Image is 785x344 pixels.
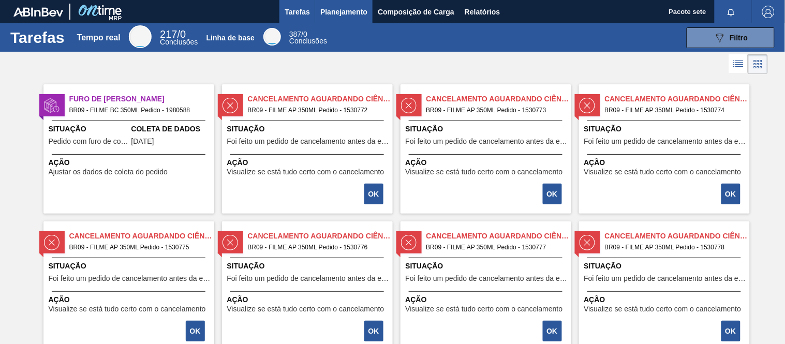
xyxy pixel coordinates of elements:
font: OK [190,327,201,335]
span: Foi feito um pedido de cancelamento antes da etapa de aguardando faturamento [406,275,569,282]
font: Visualize se está tudo certo com o cancelamento [227,168,384,176]
font: Ação [406,295,427,304]
font: Foi feito um pedido de cancelamento antes da etapa de aguardando faturamento [406,137,666,145]
font: Ação [584,158,605,167]
span: 217 [160,28,177,40]
font: Situação [584,125,622,133]
span: Situação [227,124,390,134]
div: Completar tarefa: 29720220 [544,320,563,342]
span: Situação [406,124,569,134]
span: BR09 - FILME AP 350ML Pedido - 1530776 [248,242,384,253]
span: Situação [49,124,129,134]
font: Foi feito um pedido de cancelamento antes da etapa de aguardando faturamento [227,274,487,282]
div: Completar tarefa: 29720217 [722,183,742,205]
font: Ação [227,295,248,304]
font: BR09 - FILME AP 350ML Pedido - 1530775 [69,244,189,251]
span: 387 [289,30,301,38]
img: status [580,235,595,250]
font: BR09 - FILME AP 350ML Pedido - 1530774 [605,107,725,114]
span: Cancelamento aguardando ciência [605,94,750,104]
span: Cancelamento aguardando ciência [248,94,393,104]
font: Coleta de Dados [131,125,201,133]
span: Cancelamento aguardando ciência [69,231,214,242]
button: OK [543,321,562,341]
font: Visualize se está tudo certo com o cancelamento [406,305,563,313]
div: Completar tarefa: 29720215 [365,183,384,205]
span: 08/08/2025 [131,138,154,145]
div: Completar tarefa: 29720221 [722,320,742,342]
font: Tarefas [10,29,65,46]
font: BR09 - FILME AP 350ML Pedido - 1530776 [248,244,368,251]
font: 0 [303,30,307,38]
font: Situação [227,262,265,270]
font: Visualize se está tudo certo com o cancelamento [49,305,206,313]
font: Situação [49,125,86,133]
font: Visualize se está tudo certo com o cancelamento [584,168,742,176]
span: Foi feito um pedido de cancelamento antes da etapa de aguardando faturamento [227,138,390,145]
img: Sair [762,6,775,18]
font: Filtro [730,34,748,42]
font: BR09 - FILME AP 350ML Pedido - 1530778 [605,244,725,251]
font: BR09 - FILME AP 350ML Pedido - 1530772 [248,107,368,114]
span: Foi feito um pedido de cancelamento antes da etapa de aguardando faturamento [406,138,569,145]
font: OK [725,190,736,198]
span: Situação [406,261,569,272]
font: OK [725,327,736,335]
font: Cancelamento aguardando ciência [248,232,396,240]
span: Foi feito um pedido de cancelamento antes da etapa de aguardando faturamento [584,138,747,145]
font: BR09 - FILME AP 350ML Pedido - 1530777 [426,244,546,251]
div: Visão em Lista [729,54,748,74]
span: BR09 - FILME AP 350ML Pedido - 1530772 [248,104,384,116]
button: OK [721,321,740,341]
img: status [44,98,60,113]
span: Foi feito um pedido de cancelamento antes da etapa de aguardando faturamento [584,275,747,282]
font: Cancelamento aguardando ciência [605,232,753,240]
font: Furo de [PERSON_NAME] [69,95,165,103]
font: Linha de base [206,34,255,42]
font: Planejamento [320,8,367,16]
font: Ação [49,295,70,304]
span: BR09 - FILME AP 350ML Pedido - 1530774 [605,104,742,116]
font: Situação [406,262,443,270]
span: Situação [227,261,390,272]
img: status [401,98,417,113]
font: Composição de Carga [378,8,454,16]
font: BR09 - FILME AP 350ML Pedido - 1530773 [426,107,546,114]
font: / [177,28,181,40]
div: Completar tarefa: 29720216 [544,183,563,205]
span: Situação [49,261,212,272]
font: Tempo real [77,33,121,42]
span: Situação [584,261,747,272]
div: Completar tarefa: 29720219 [365,320,384,342]
font: Visualize se está tudo certo com o cancelamento [406,168,563,176]
div: Linha de base [263,28,281,46]
font: Pacote sete [669,8,706,16]
font: OK [547,190,558,198]
div: Visão em Cards [748,54,768,74]
span: Foi feito um pedido de cancelamento antes da etapa de aguardando faturamento [227,275,390,282]
div: Tempo real [160,30,198,46]
font: Conclusões [289,37,327,45]
div: Linha de base [289,31,327,44]
span: BR09 - FILME AP 350ML Pedido - 1530778 [605,242,742,253]
span: Cancelamento aguardando ciência [426,231,571,242]
font: [DATE] [131,137,154,145]
font: Ação [227,158,248,167]
font: Tarefas [285,8,310,16]
font: Visualize se está tudo certo com o cancelamento [227,305,384,313]
button: OK [543,184,562,204]
div: Tempo real [129,25,152,48]
font: Foi feito um pedido de cancelamento antes da etapa de aguardando faturamento [227,137,487,145]
font: Conclusões [160,38,198,46]
font: Ajustar os dados de coleta do pedido [49,168,168,176]
font: Ação [49,158,70,167]
span: Foi feito um pedido de cancelamento antes da etapa de aguardando faturamento [49,275,212,282]
font: Cancelamento aguardando ciência [605,95,753,103]
span: Cancelamento aguardando ciência [605,231,750,242]
img: status [223,235,238,250]
span: BR09 - FILME AP 350ML Pedido - 1530775 [69,242,206,253]
font: Situação [406,125,443,133]
font: / [301,30,303,38]
font: OK [368,327,379,335]
font: Cancelamento aguardando ciência [426,95,574,103]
